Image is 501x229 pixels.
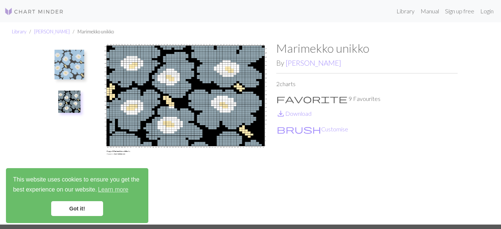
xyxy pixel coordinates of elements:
[276,110,312,117] a: DownloadDownload
[12,29,26,35] a: Library
[13,175,141,195] span: This website uses cookies to ensure you get the best experience on our website.
[55,50,84,79] img: Marimekko unikko
[58,91,80,113] img: Copy of Marimekko unikko
[393,4,418,19] a: Library
[276,108,285,119] span: save_alt
[276,59,458,67] h2: By
[276,94,347,103] i: Favourite
[97,184,129,195] a: learn more about cookies
[276,124,349,134] button: CustomiseCustomise
[442,4,477,19] a: Sign up free
[286,59,341,67] a: [PERSON_NAME]
[276,109,285,118] i: Download
[276,79,458,88] p: 2 charts
[276,94,458,103] p: 9 Favourites
[477,4,497,19] a: Login
[418,4,442,19] a: Manual
[276,94,347,104] span: favorite
[4,7,64,16] img: Logo
[6,168,148,223] div: cookieconsent
[277,125,321,134] i: Customise
[51,201,103,216] a: dismiss cookie message
[70,28,114,35] li: Marimekko unikko
[277,124,321,134] span: brush
[276,41,458,55] h1: Marimekko unikko
[95,41,276,225] img: Copy of Marimekko unikko
[34,29,70,35] a: [PERSON_NAME]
